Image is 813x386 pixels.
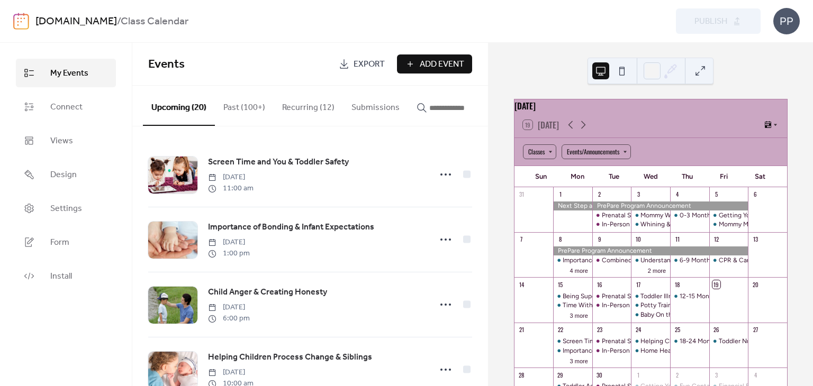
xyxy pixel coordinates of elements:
[670,256,709,265] div: 6-9 Month & 9-12 Month Infant Expectations
[553,256,592,265] div: Importance of Words & Credit Cards: Friend or Foe?
[751,371,759,379] div: 4
[563,292,744,301] div: Being Super Mom & Credit Scores: the Good, the Bad, the Ugly
[640,310,758,319] div: Baby On the Move & Staying Out of Debt
[673,280,681,288] div: 18
[751,280,759,288] div: 20
[751,235,759,243] div: 13
[712,371,720,379] div: 3
[602,220,675,229] div: In-Person Prenatal Series
[712,326,720,334] div: 26
[631,337,670,346] div: Helping Children Process Change & Siblings
[712,235,720,243] div: 12
[631,211,670,220] div: Mommy Work & Quality Childcare
[50,270,72,283] span: Install
[709,211,748,220] div: Getting Your Baby to Sleep & Crying
[596,166,633,187] div: Tue
[518,371,526,379] div: 28
[563,337,672,346] div: Screen Time and You & Toddler Safety
[553,337,592,346] div: Screen Time and You & Toddler Safety
[16,93,116,121] a: Connect
[644,265,670,274] button: 2 more
[518,280,526,288] div: 14
[631,301,670,310] div: Potty Training & Fighting the Impulse to Spend
[602,292,645,301] div: Prenatal Series
[331,54,393,73] a: Export
[592,337,631,346] div: Prenatal Series
[208,183,254,194] span: 11:00 am
[592,346,631,355] div: In-Person Prenatal Series
[634,326,642,334] div: 24
[16,228,116,256] a: Form
[518,235,526,243] div: 7
[680,337,796,346] div: 18-24 Month & 24-36 Month Milestones
[673,326,681,334] div: 25
[50,203,82,215] span: Settings
[680,256,809,265] div: 6-9 Month & 9-12 Month Infant Expectations
[566,310,592,319] button: 3 more
[208,367,254,378] span: [DATE]
[563,346,692,355] div: Importance of Bonding & Infant Expectations
[143,86,215,126] button: Upcoming (20)
[208,156,349,169] span: Screen Time and You & Toddler Safety
[634,235,642,243] div: 10
[208,302,250,313] span: [DATE]
[595,235,603,243] div: 9
[121,12,188,32] b: Class Calendar
[215,86,274,125] button: Past (100+)
[208,286,327,299] span: Child Anger & Creating Honesty
[556,190,564,198] div: 1
[592,301,631,310] div: In-Person Prenatal Series
[50,67,88,80] span: My Events
[208,220,374,234] a: Importance of Bonding & Infant Expectations
[640,337,769,346] div: Helping Children Process Change & Siblings
[559,166,596,187] div: Mon
[420,58,464,71] span: Add Event
[592,201,748,210] div: PrePare Program Announcement
[640,346,744,355] div: Home Health & Anger Management
[117,12,121,32] b: /
[16,126,116,155] a: Views
[208,248,250,259] span: 1:00 pm
[50,135,73,148] span: Views
[595,190,603,198] div: 2
[553,292,592,301] div: Being Super Mom & Credit Scores: the Good, the Bad, the Ugly
[680,211,807,220] div: 0-3 Month & 3-6 Month Infant Expectations
[523,166,559,187] div: Sun
[751,190,759,198] div: 6
[50,236,69,249] span: Form
[566,356,592,365] button: 3 more
[148,53,185,76] span: Events
[592,256,631,265] div: Combined Prenatal Series – Labor & Delivery
[553,346,592,355] div: Importance of Bonding & Infant Expectations
[673,190,681,198] div: 4
[514,99,787,112] div: [DATE]
[553,201,592,210] div: Next Step and Little Steps Closed
[553,301,592,310] div: Time With Toddler & Words Matter: Silent Words
[706,166,742,187] div: Fri
[640,211,737,220] div: Mommy Work & Quality Childcare
[556,371,564,379] div: 29
[208,351,372,364] a: Helping Children Process Change & Siblings
[50,169,77,181] span: Design
[673,235,681,243] div: 11
[208,313,250,324] span: 6:00 pm
[634,280,642,288] div: 17
[397,54,472,73] button: Add Event
[670,337,709,346] div: 18-24 Month & 24-36 Month Milestones
[602,256,730,265] div: Combined Prenatal Series – Labor & Delivery
[595,371,603,379] div: 30
[208,172,254,183] span: [DATE]
[13,13,29,30] img: logo
[553,246,748,255] div: PrePare Program Announcement
[719,337,811,346] div: Toddler Nutrition & Toddler Play
[50,101,83,114] span: Connect
[751,326,759,334] div: 27
[712,280,720,288] div: 19
[208,237,250,248] span: [DATE]
[640,301,776,310] div: Potty Training & Fighting the Impulse to Spend
[602,301,675,310] div: In-Person Prenatal Series
[566,265,592,274] button: 4 more
[16,262,116,290] a: Install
